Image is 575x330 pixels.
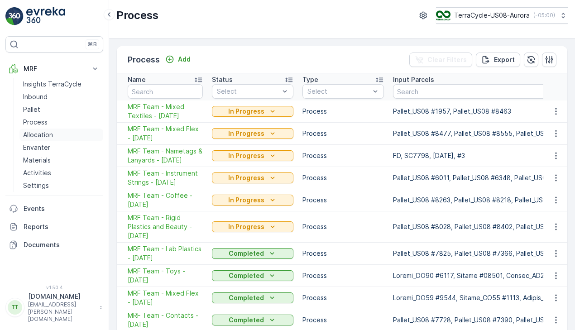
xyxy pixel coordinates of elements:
[128,267,203,285] a: MRF Team - Toys - 09/08/2025
[228,129,264,138] p: In Progress
[427,55,467,64] p: Clear Filters
[128,124,203,143] span: MRF Team - Mixed Flex - [DATE]
[212,75,233,84] p: Status
[229,271,264,280] p: Completed
[19,91,103,103] a: Inbound
[302,129,384,138] p: Process
[128,53,160,66] p: Process
[128,244,203,263] a: MRF Team - Lab Plastics - 09/15/2025
[128,191,203,209] span: MRF Team - Coffee - [DATE]
[128,75,146,84] p: Name
[23,156,51,165] p: Materials
[24,240,100,249] p: Documents
[409,53,472,67] button: Clear Filters
[128,84,203,99] input: Search
[436,10,450,20] img: image_ci7OI47.png
[302,222,384,231] p: Process
[24,204,100,213] p: Events
[128,267,203,285] span: MRF Team - Toys - [DATE]
[212,150,293,161] button: In Progress
[128,311,203,329] span: MRF Team - Contacts - [DATE]
[19,103,103,116] a: Pallet
[228,222,264,231] p: In Progress
[229,293,264,302] p: Completed
[5,7,24,25] img: logo
[128,213,203,240] a: MRF Team - Rigid Plastics and Beauty - 09/16/25
[212,128,293,139] button: In Progress
[307,87,370,96] p: Select
[228,107,264,116] p: In Progress
[26,7,65,25] img: logo_light-DOdMpM7g.png
[19,78,103,91] a: Insights TerraCycle
[212,270,293,281] button: Completed
[128,102,203,120] span: MRF Team - Mixed Textiles - [DATE]
[128,169,203,187] a: MRF Team - Instrument Strings - 09/17/25
[128,289,203,307] a: MRF Team - Mixed Flex - 09/04/2025
[302,196,384,205] p: Process
[128,213,203,240] span: MRF Team - Rigid Plastics and Beauty - [DATE]
[23,105,40,114] p: Pallet
[128,147,203,165] a: MRF Team - Nametags & Lanyards - 09/19/25
[19,116,103,129] a: Process
[162,54,194,65] button: Add
[116,8,158,23] p: Process
[212,315,293,325] button: Completed
[302,271,384,280] p: Process
[212,195,293,206] button: In Progress
[436,7,568,24] button: TerraCycle-US08-Aurora(-05:00)
[28,301,95,323] p: [EMAIL_ADDRESS][PERSON_NAME][DOMAIN_NAME]
[23,168,51,177] p: Activities
[128,311,203,329] a: MRF Team - Contacts - 08/26/2025
[302,75,318,84] p: Type
[228,151,264,160] p: In Progress
[23,143,50,152] p: Envanter
[5,60,103,78] button: MRF
[23,80,81,89] p: Insights TerraCycle
[217,87,279,96] p: Select
[128,147,203,165] span: MRF Team - Nametags & Lanyards - [DATE]
[5,218,103,236] a: Reports
[23,118,48,127] p: Process
[88,41,97,48] p: ⌘B
[229,249,264,258] p: Completed
[19,167,103,179] a: Activities
[302,316,384,325] p: Process
[212,248,293,259] button: Completed
[19,154,103,167] a: Materials
[302,249,384,258] p: Process
[23,92,48,101] p: Inbound
[212,172,293,183] button: In Progress
[19,179,103,192] a: Settings
[302,151,384,160] p: Process
[229,316,264,325] p: Completed
[5,236,103,254] a: Documents
[23,181,49,190] p: Settings
[212,221,293,232] button: In Progress
[5,200,103,218] a: Events
[23,130,53,139] p: Allocation
[8,300,22,315] div: TT
[228,173,264,182] p: In Progress
[5,292,103,323] button: TT[DOMAIN_NAME][EMAIL_ADDRESS][PERSON_NAME][DOMAIN_NAME]
[128,191,203,209] a: MRF Team - Coffee - 09/17/25
[128,124,203,143] a: MRF Team - Mixed Flex - 09/22/2025
[28,292,95,301] p: [DOMAIN_NAME]
[128,244,203,263] span: MRF Team - Lab Plastics - [DATE]
[533,12,555,19] p: ( -05:00 )
[128,102,203,120] a: MRF Team - Mixed Textiles - 09/22/2025
[228,196,264,205] p: In Progress
[454,11,530,20] p: TerraCycle-US08-Aurora
[212,106,293,117] button: In Progress
[212,292,293,303] button: Completed
[302,107,384,116] p: Process
[393,75,434,84] p: Input Parcels
[19,141,103,154] a: Envanter
[5,285,103,290] span: v 1.50.4
[128,169,203,187] span: MRF Team - Instrument Strings - [DATE]
[476,53,520,67] button: Export
[24,222,100,231] p: Reports
[19,129,103,141] a: Allocation
[178,55,191,64] p: Add
[128,289,203,307] span: MRF Team - Mixed Flex - [DATE]
[24,64,85,73] p: MRF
